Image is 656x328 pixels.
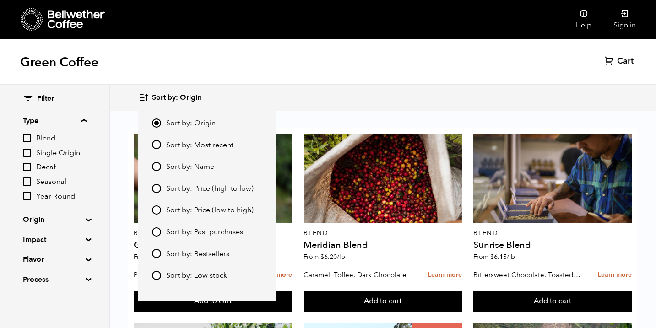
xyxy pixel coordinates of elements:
[37,94,54,104] span: Filter
[23,134,31,142] input: Blend
[166,162,214,172] span: Sort by: Name
[134,230,292,237] p: Blend
[428,265,462,285] a: Learn more
[152,118,161,128] input: Sort by: Origin
[152,162,161,171] input: Sort by: Name
[23,149,31,157] input: Single Origin
[473,268,581,282] p: Bittersweet Chocolate, Toasted Marshmallow, Candied Orange, Praline
[134,291,292,312] button: Add to cart
[166,271,227,281] span: Sort by: Low stock
[36,177,87,187] span: Seasonal
[473,291,632,312] button: Add to cart
[166,140,233,151] span: Sort by: Most recent
[36,162,87,172] span: Decaf
[134,268,241,282] p: Praline, Raspberry, Ganache
[152,249,161,258] input: Sort by: Bestsellers
[490,253,494,261] span: $
[138,87,201,108] button: Sort by: Origin
[605,56,636,67] a: Cart
[152,205,161,215] input: Sort by: Price (low to high)
[166,184,254,194] span: Sort by: Price (high to low)
[152,93,201,103] span: Sort by: Origin
[152,227,161,237] input: Sort by: Past purchases
[134,241,292,250] h4: Golden Hour Blend
[166,249,229,259] span: Sort by: Bestsellers
[23,274,86,285] summary: Process
[166,205,254,215] span: Sort by: Price (low to high)
[23,234,86,245] summary: Impact
[23,254,86,265] summary: Flavor
[134,253,175,261] span: From
[473,253,515,261] span: From
[166,227,243,237] span: Sort by: Past purchases
[152,140,161,149] input: Sort by: Most recent
[304,241,462,250] h4: Meridian Blend
[23,177,31,186] input: Seasonal
[473,241,632,250] h4: Sunrise Blend
[36,134,87,144] span: Blend
[23,214,86,225] summary: Origin
[152,271,161,280] input: Sort by: Low stock
[337,253,345,261] span: /lb
[23,192,31,200] input: Year Round
[617,56,634,67] span: Cart
[304,253,345,261] span: From
[598,265,632,285] a: Learn more
[304,268,411,282] p: Caramel, Toffee, Dark Chocolate
[473,230,632,237] p: Blend
[36,148,87,158] span: Single Origin
[507,253,515,261] span: /lb
[23,115,87,126] summary: Type
[304,230,462,237] p: Blend
[320,253,345,261] bdi: 6.20
[320,253,324,261] span: $
[152,184,161,193] input: Sort by: Price (high to low)
[23,163,31,171] input: Decaf
[36,192,87,202] span: Year Round
[304,291,462,312] button: Add to cart
[20,54,98,70] h1: Green Coffee
[166,118,216,129] span: Sort by: Origin
[490,253,515,261] bdi: 6.15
